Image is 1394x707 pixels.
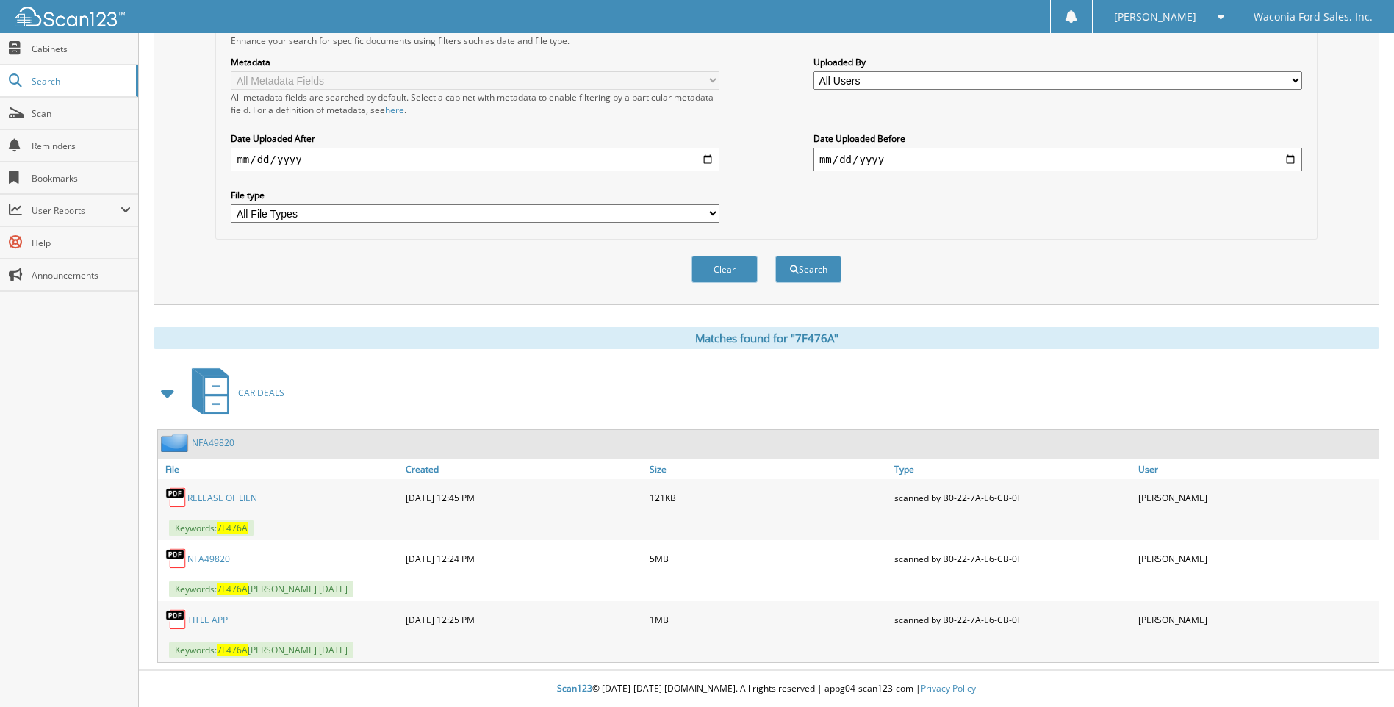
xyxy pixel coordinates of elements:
[32,43,131,55] span: Cabinets
[15,7,125,26] img: scan123-logo-white.svg
[165,609,187,631] img: PDF.png
[231,189,719,201] label: File type
[402,605,646,634] div: [DATE] 12:25 PM
[183,364,284,422] a: CAR DEALS
[154,327,1379,349] div: Matches found for "7F476A"
[32,107,131,120] span: Scan
[691,256,758,283] button: Clear
[646,605,890,634] div: 1MB
[402,483,646,512] div: [DATE] 12:45 PM
[813,148,1302,171] input: end
[187,492,257,504] a: RELEASE OF LIEN
[158,459,402,479] a: File
[813,132,1302,145] label: Date Uploaded Before
[217,522,248,534] span: 7F476A
[165,487,187,509] img: PDF.png
[1254,12,1373,21] span: Waconia Ford Sales, Inc.
[165,548,187,570] img: PDF.png
[1135,544,1379,573] div: [PERSON_NAME]
[169,642,353,658] span: Keywords: [PERSON_NAME] [DATE]
[192,437,234,449] a: NFA49820
[775,256,841,283] button: Search
[1114,12,1196,21] span: [PERSON_NAME]
[646,483,890,512] div: 121KB
[139,671,1394,707] div: © [DATE]-[DATE] [DOMAIN_NAME]. All rights reserved | appg04-scan123-com |
[161,434,192,452] img: folder2.png
[223,35,1309,47] div: Enhance your search for specific documents using filters such as date and file type.
[187,614,228,626] a: TITLE APP
[217,644,248,656] span: 7F476A
[813,56,1302,68] label: Uploaded By
[891,605,1135,634] div: scanned by B0-22-7A-E6-CB-0F
[231,132,719,145] label: Date Uploaded After
[238,387,284,399] span: CAR DEALS
[891,544,1135,573] div: scanned by B0-22-7A-E6-CB-0F
[1321,636,1394,707] iframe: Chat Widget
[557,682,592,695] span: Scan123
[646,459,890,479] a: Size
[32,269,131,281] span: Announcements
[169,581,353,597] span: Keywords: [PERSON_NAME] [DATE]
[32,75,129,87] span: Search
[646,544,890,573] div: 5MB
[32,204,121,217] span: User Reports
[231,56,719,68] label: Metadata
[231,91,719,116] div: All metadata fields are searched by default. Select a cabinet with metadata to enable filtering b...
[169,520,254,536] span: Keywords:
[231,148,719,171] input: start
[187,553,230,565] a: NFA49820
[1135,483,1379,512] div: [PERSON_NAME]
[891,483,1135,512] div: scanned by B0-22-7A-E6-CB-0F
[891,459,1135,479] a: Type
[1135,605,1379,634] div: [PERSON_NAME]
[32,140,131,152] span: Reminders
[1135,459,1379,479] a: User
[921,682,976,695] a: Privacy Policy
[402,459,646,479] a: Created
[217,583,248,595] span: 7F476A
[32,172,131,184] span: Bookmarks
[385,104,404,116] a: here
[32,237,131,249] span: Help
[402,544,646,573] div: [DATE] 12:24 PM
